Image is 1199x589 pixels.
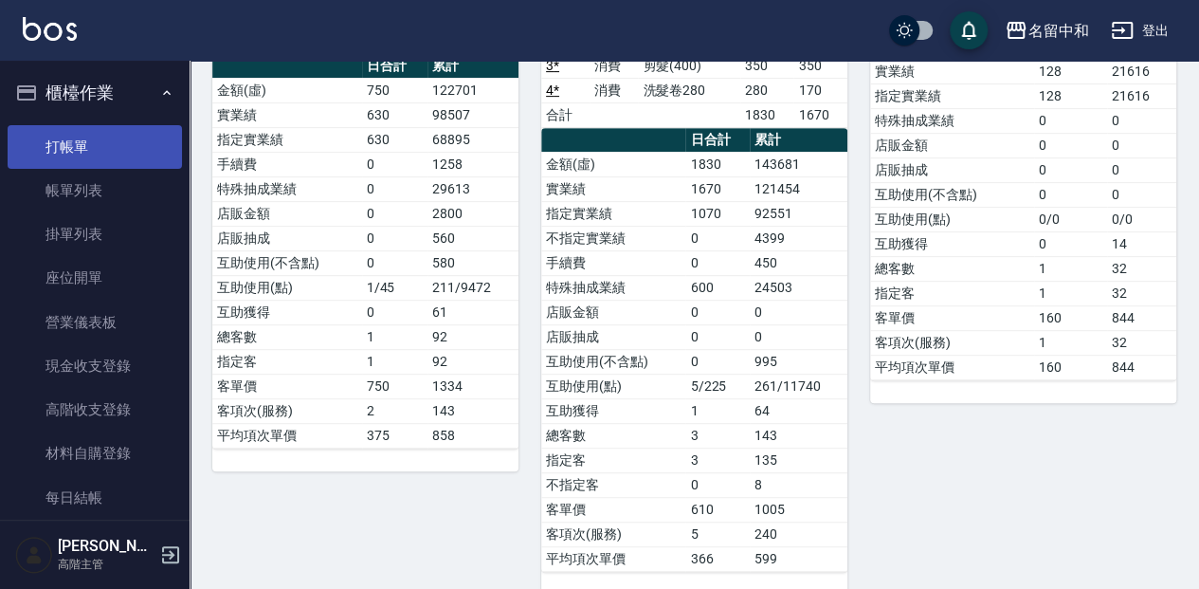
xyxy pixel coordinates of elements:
[638,53,740,78] td: 剪髮(400)
[362,152,427,176] td: 0
[870,182,1034,207] td: 互助使用(不含點)
[212,226,362,250] td: 店販抽成
[541,522,686,546] td: 客項次(服務)
[750,275,847,300] td: 24503
[750,398,847,423] td: 64
[997,11,1096,50] button: 名留中和
[685,250,749,275] td: 0
[1034,59,1106,83] td: 128
[427,127,518,152] td: 68895
[362,275,427,300] td: 1/45
[793,53,846,78] td: 350
[8,68,182,118] button: 櫃檯作業
[541,226,686,250] td: 不指定實業績
[750,546,847,571] td: 599
[685,128,749,153] th: 日合計
[1107,207,1176,231] td: 0/0
[750,522,847,546] td: 240
[362,250,427,275] td: 0
[212,54,518,449] table: a dense table
[750,349,847,374] td: 995
[750,128,847,153] th: 累計
[8,476,182,520] a: 每日結帳
[1034,133,1106,157] td: 0
[1034,157,1106,182] td: 0
[685,275,749,300] td: 600
[685,374,749,398] td: 5/225
[750,472,847,497] td: 8
[212,78,362,102] td: 金額(虛)
[1107,157,1176,182] td: 0
[541,398,686,423] td: 互助獲得
[1034,355,1106,379] td: 160
[427,78,518,102] td: 122701
[870,10,1176,380] table: a dense table
[1107,83,1176,108] td: 21616
[541,275,686,300] td: 特殊抽成業績
[870,133,1034,157] td: 店販金額
[58,556,154,573] p: 高階主管
[685,176,749,201] td: 1670
[541,472,686,497] td: 不指定客
[427,176,518,201] td: 29613
[1107,59,1176,83] td: 21616
[427,398,518,423] td: 143
[1107,133,1176,157] td: 0
[362,127,427,152] td: 630
[8,388,182,432] a: 高階收支登錄
[750,300,847,324] td: 0
[685,546,749,571] td: 366
[590,53,638,78] td: 消費
[870,108,1034,133] td: 特殊抽成業績
[362,398,427,423] td: 2
[685,300,749,324] td: 0
[870,231,1034,256] td: 互助獲得
[541,349,686,374] td: 互助使用(不含點)
[212,324,362,349] td: 總客數
[1034,83,1106,108] td: 128
[870,330,1034,355] td: 客項次(服務)
[793,78,846,102] td: 170
[870,256,1034,281] td: 總客數
[1027,19,1088,43] div: 名留中和
[8,432,182,475] a: 材料自購登錄
[750,152,847,176] td: 143681
[1103,13,1176,48] button: 登出
[541,324,686,349] td: 店販抽成
[590,78,638,102] td: 消費
[362,324,427,349] td: 1
[362,78,427,102] td: 750
[541,300,686,324] td: 店販金額
[1034,281,1106,305] td: 1
[1107,256,1176,281] td: 32
[362,102,427,127] td: 630
[427,102,518,127] td: 98507
[362,176,427,201] td: 0
[362,300,427,324] td: 0
[541,448,686,472] td: 指定客
[427,226,518,250] td: 560
[362,226,427,250] td: 0
[1034,231,1106,256] td: 0
[427,275,518,300] td: 211/9472
[541,201,686,226] td: 指定實業績
[740,102,793,127] td: 1830
[8,256,182,300] a: 座位開單
[740,78,793,102] td: 280
[8,169,182,212] a: 帳單列表
[541,250,686,275] td: 手續費
[212,275,362,300] td: 互助使用(點)
[750,250,847,275] td: 450
[870,157,1034,182] td: 店販抽成
[362,54,427,79] th: 日合計
[362,423,427,448] td: 375
[1107,231,1176,256] td: 14
[750,423,847,448] td: 143
[685,324,749,349] td: 0
[750,448,847,472] td: 135
[950,11,988,49] button: save
[427,201,518,226] td: 2800
[427,423,518,448] td: 858
[1034,256,1106,281] td: 1
[427,349,518,374] td: 92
